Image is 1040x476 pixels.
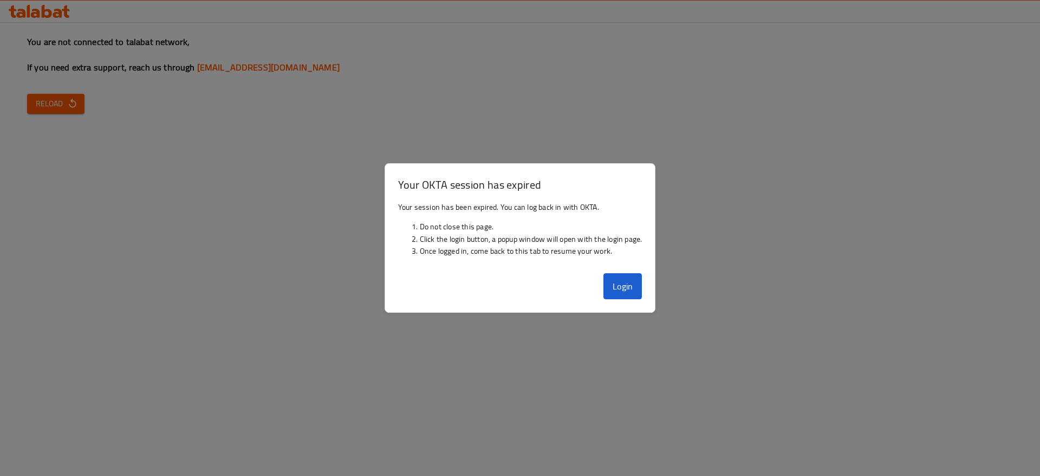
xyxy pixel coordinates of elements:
[603,273,642,299] button: Login
[420,221,642,233] li: Do not close this page.
[398,177,642,192] h3: Your OKTA session has expired
[420,233,642,245] li: Click the login button, a popup window will open with the login page.
[385,197,655,269] div: Your session has been expired. You can log back in with OKTA.
[420,245,642,257] li: Once logged in, come back to this tab to resume your work.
